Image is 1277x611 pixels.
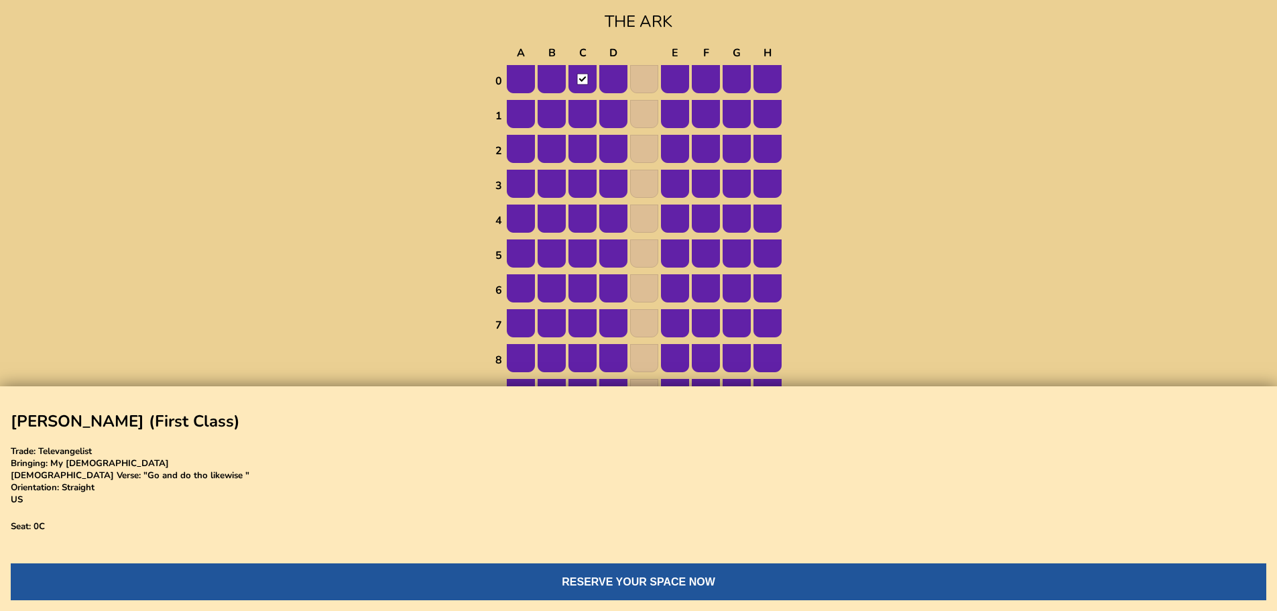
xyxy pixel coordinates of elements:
[495,274,505,307] td: 6
[537,45,566,63] th: B
[506,45,536,63] th: A
[11,575,1266,590] a: RESERVE YOUR SPACE NOW
[691,45,721,63] th: F
[495,204,505,237] td: 4
[11,494,1266,506] h5: US
[599,45,628,63] th: D
[11,445,1266,457] h5: Trade: Televangelist
[605,11,672,33] h1: THE ARK
[11,410,1266,432] h2: [PERSON_NAME] (First Class)
[495,309,505,342] td: 7
[11,482,1266,494] h5: Orientation: Straight
[495,378,505,412] td: 9
[495,169,505,203] td: 3
[11,563,1266,600] button: RESERVE YOUR SPACE NOW
[660,45,690,63] th: E
[495,64,505,98] td: 0
[722,45,751,63] th: G
[495,99,505,133] td: 1
[753,45,782,63] th: H
[495,134,505,168] td: 2
[11,457,1266,469] h5: Bringing: My [DEMOGRAPHIC_DATA]
[568,45,597,63] th: C
[495,239,505,272] td: 5
[11,520,1266,533] h5: Seat: 0C
[11,469,1266,482] h5: [DEMOGRAPHIC_DATA] Verse: "Go and do tho likewise "
[495,343,505,377] td: 8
